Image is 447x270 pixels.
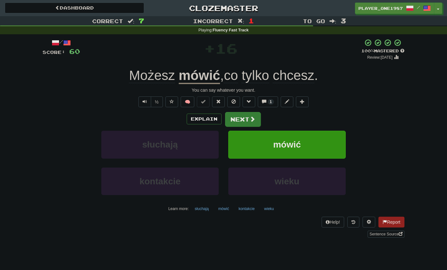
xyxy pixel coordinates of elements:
[191,204,212,214] button: słuchają
[258,96,278,107] button: 1
[237,18,244,24] span: :
[322,217,344,227] button: Help!
[128,18,135,24] span: :
[330,18,337,24] span: :
[358,5,403,11] span: Player_one1987
[261,204,277,214] button: wieku
[69,47,80,55] span: 60
[5,3,144,13] a: Dashboard
[243,96,255,107] button: Grammar (alt+g)
[275,176,299,186] span: wieku
[347,217,359,227] button: Round history (alt+y)
[361,48,374,53] span: 100 %
[242,68,269,83] span: tylko
[270,100,272,104] span: 1
[296,96,309,107] button: Add to collection (alt+a)
[92,18,123,24] span: Correct
[43,87,404,93] div: You can say whatever you want.
[151,96,163,107] button: ½
[142,140,178,149] span: słuchają
[43,39,80,47] div: /
[227,96,240,107] button: Ignore sentence (alt+i)
[417,5,420,10] span: /
[355,3,434,14] a: Player_one1987 /
[220,68,318,83] span: , .
[139,176,180,186] span: kontakcie
[215,204,232,214] button: mówić
[101,131,219,158] button: słuchają
[181,96,194,107] button: 🧠
[213,28,249,32] strong: Fluency Fast Track
[212,96,225,107] button: Reset to 0% Mastered (alt+r)
[101,168,219,195] button: kontakcie
[303,18,325,24] span: To go
[341,17,346,24] span: 3
[378,217,404,227] button: Report
[273,68,314,83] span: chcesz
[193,18,233,24] span: Incorrect
[139,17,144,24] span: 7
[197,96,210,107] button: Set this sentence to 100% Mastered (alt+m)
[129,68,175,83] span: Możesz
[235,204,258,214] button: kontakcie
[361,48,404,54] div: Mastered
[249,17,254,24] span: 1
[215,40,237,56] span: 16
[187,114,222,124] button: Explain
[204,39,215,58] span: +
[137,96,163,107] div: Text-to-speech controls
[154,3,293,14] a: Clozemaster
[165,96,178,107] button: Favorite sentence (alt+f)
[43,49,65,55] span: Score:
[224,68,238,83] span: co
[179,68,220,84] u: mówić
[228,168,346,195] button: wieku
[367,55,393,60] small: Review: [DATE]
[228,131,346,158] button: mówić
[273,140,301,149] span: mówić
[225,112,261,127] button: Next
[138,96,151,107] button: Play sentence audio (ctl+space)
[368,231,404,238] a: Sentence Source
[281,96,293,107] button: Edit sentence (alt+d)
[168,207,189,211] small: Learn more:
